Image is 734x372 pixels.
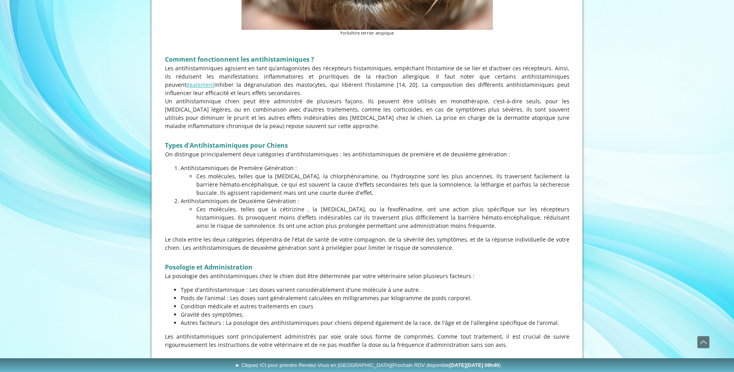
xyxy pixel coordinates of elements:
[165,55,314,64] strong: Comment fonctionnent les antihistaminiques ?
[165,150,569,158] p: On distingue principalement deux catégories d'antihistaminiques : les antihistaminiques de premiè...
[187,81,214,88] a: également
[242,30,493,37] figcaption: Yorkshire terrier atopique
[181,286,569,294] p: Type d'antihistaminique : Les doses varient considérablement d'une molécule à une autre.
[181,302,569,310] p: Condition médicale et autres traitements en cours
[391,362,501,368] span: (Prochain RDV disponible )
[165,235,569,252] p: Le choix entre les deux catégories dépendra de l'état de santé de votre compagnon, de la sévérité...
[165,64,569,97] p: Les antihistaminiques agissent en tant qu’antagonistes des récepteurs histaminiques, empêchant l’...
[449,362,499,368] b: [DATE][DATE] 08h40
[165,272,569,280] p: La posologie des antihistaminiques chez le chien doit être déterminée par votre vétérinaire selon...
[165,332,569,349] p: Les antihistaminiques sont principalement administrés par voie orale sous forme de comprimés. Com...
[165,141,288,150] strong: Types d'Antihistaminiques pour Chiens
[697,336,710,348] a: Défiler vers le haut
[181,310,569,319] p: Gravité des symptômes.
[181,197,569,205] p: Antihistaminiques de Deuxième Génération :
[196,172,569,197] p: Ces molécules, telles que la [MEDICAL_DATA], la chlorphéniramine, ou l'hydroxyzine sont les plus ...
[181,164,569,172] p: Antihistaminiques de Première Génération :
[235,362,501,368] span: ► Cliquez ICI pour prendre Rendez-Vous en [GEOGRAPHIC_DATA]
[165,263,253,271] strong: Posologie et Administration
[181,319,569,327] p: Autres facteurs : La posologie des antihistaminiques pour chiens dépend également de la race, de ...
[196,205,569,230] p: Ces molécules, telles que la cétirizine , la [MEDICAL_DATA], ou la fexofénadine, ont une action p...
[181,294,569,302] p: Poids de l'animal : Les doses sont généralement calculées en milligrammes par kilogramme de poids...
[165,97,569,130] p: Un antihistaminique chien peut être administré de plusieurs façons. Ils peuvent être utilisés en ...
